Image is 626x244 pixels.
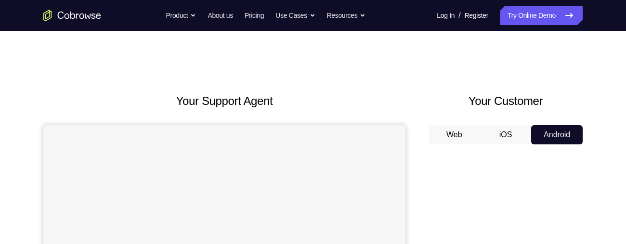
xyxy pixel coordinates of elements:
[245,6,264,25] a: Pricing
[429,125,480,144] button: Web
[458,10,460,21] span: /
[480,125,532,144] button: iOS
[166,6,196,25] button: Product
[429,92,583,110] h2: Your Customer
[500,6,583,25] a: Try Online Demo
[531,125,583,144] button: Android
[43,92,405,110] h2: Your Support Agent
[208,6,233,25] a: About us
[437,6,455,25] a: Log In
[275,6,315,25] button: Use Cases
[465,6,488,25] a: Register
[43,10,101,21] a: Go to the home page
[327,6,366,25] button: Resources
